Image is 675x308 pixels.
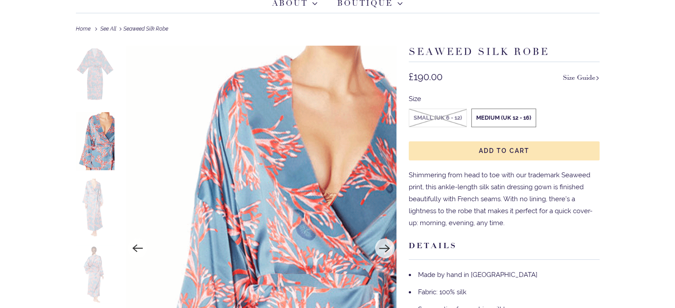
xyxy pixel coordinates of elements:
[409,71,442,82] span: £190.00
[409,284,600,301] li: Fabric: 100% silk
[472,109,536,127] label: Medium (UK 12 - 16)
[479,147,529,154] span: Add to Cart
[409,141,600,160] button: Add to Cart
[76,179,115,237] img: Seaweed Silk Robe
[409,241,457,250] strong: Details
[76,19,600,40] div: Seaweed Silk Robe
[409,266,600,284] li: Made by hand in [GEOGRAPHIC_DATA]
[76,26,93,32] a: Home
[409,46,600,62] h1: Seaweed Silk Robe
[563,71,600,84] a: Size Guide
[100,26,116,32] a: See All
[128,238,147,258] button: Previous
[409,93,600,105] div: Size
[76,26,91,32] span: Home
[409,109,466,127] img: soldout.png
[409,169,600,229] p: Shimmering from head to toe with our trademark Seaweed print, this ankle-length silk satin dressi...
[76,112,115,170] img: Seaweed Silk Robe
[76,46,115,104] img: Seaweed Silk Robe
[375,238,395,258] button: Next
[409,109,466,127] label: Small (UK 6 - 12)
[76,246,115,304] img: Seaweed Silk Robe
